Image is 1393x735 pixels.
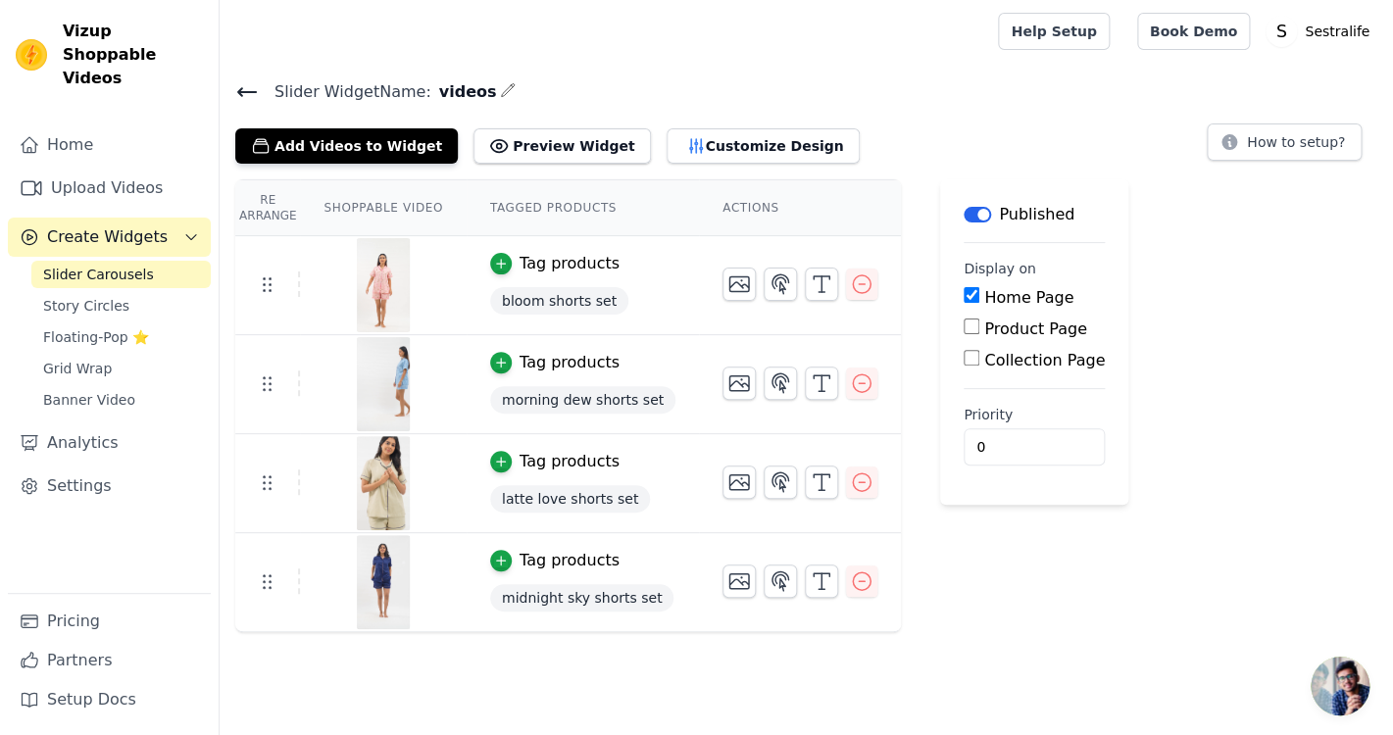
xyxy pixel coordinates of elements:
[490,584,674,612] span: midnight sky shorts set
[520,549,620,572] div: Tag products
[490,351,620,374] button: Tag products
[43,390,135,410] span: Banner Video
[1207,137,1362,156] a: How to setup?
[63,20,203,90] span: Vizup Shoppable Videos
[356,238,411,332] img: vizup-images-cfce.png
[43,327,149,347] span: Floating-Pop ⭐
[8,602,211,641] a: Pricing
[984,319,1087,338] label: Product Page
[667,128,860,164] button: Customize Design
[8,423,211,463] a: Analytics
[998,13,1109,50] a: Help Setup
[8,680,211,719] a: Setup Docs
[431,80,497,104] span: videos
[1137,13,1250,50] a: Book Demo
[31,386,211,414] a: Banner Video
[490,485,650,513] span: latte love shorts set
[235,180,300,236] th: Re Arrange
[722,268,756,301] button: Change Thumbnail
[1207,123,1362,161] button: How to setup?
[356,535,411,629] img: vizup-images-63db.png
[300,180,466,236] th: Shoppable Video
[356,337,411,431] img: vizup-images-df4e.png
[1297,14,1377,49] p: Sestralife
[500,78,516,105] div: Edit Name
[722,367,756,400] button: Change Thumbnail
[47,225,168,249] span: Create Widgets
[490,549,620,572] button: Tag products
[490,287,628,315] span: bloom shorts set
[984,288,1073,307] label: Home Page
[999,203,1074,226] p: Published
[31,261,211,288] a: Slider Carousels
[31,323,211,351] a: Floating-Pop ⭐
[1266,14,1377,49] button: S Sestralife
[520,450,620,473] div: Tag products
[259,80,431,104] span: Slider Widget Name:
[467,180,699,236] th: Tagged Products
[31,355,211,382] a: Grid Wrap
[31,292,211,319] a: Story Circles
[8,641,211,680] a: Partners
[16,39,47,71] img: Vizup
[473,128,650,164] button: Preview Widget
[8,218,211,257] button: Create Widgets
[520,252,620,275] div: Tag products
[1311,657,1369,715] div: Open chat
[490,252,620,275] button: Tag products
[43,265,154,284] span: Slider Carousels
[699,180,901,236] th: Actions
[8,466,211,506] a: Settings
[490,450,620,473] button: Tag products
[490,386,675,414] span: morning dew shorts set
[964,259,1036,278] legend: Display on
[520,351,620,374] div: Tag products
[984,351,1105,369] label: Collection Page
[8,169,211,208] a: Upload Videos
[43,359,112,378] span: Grid Wrap
[235,128,458,164] button: Add Videos to Widget
[1276,22,1287,41] text: S
[43,296,129,316] span: Story Circles
[8,125,211,165] a: Home
[964,405,1105,424] label: Priority
[356,436,411,530] img: vizup-images-10bf.png
[722,465,756,499] button: Change Thumbnail
[722,564,756,598] button: Change Thumbnail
